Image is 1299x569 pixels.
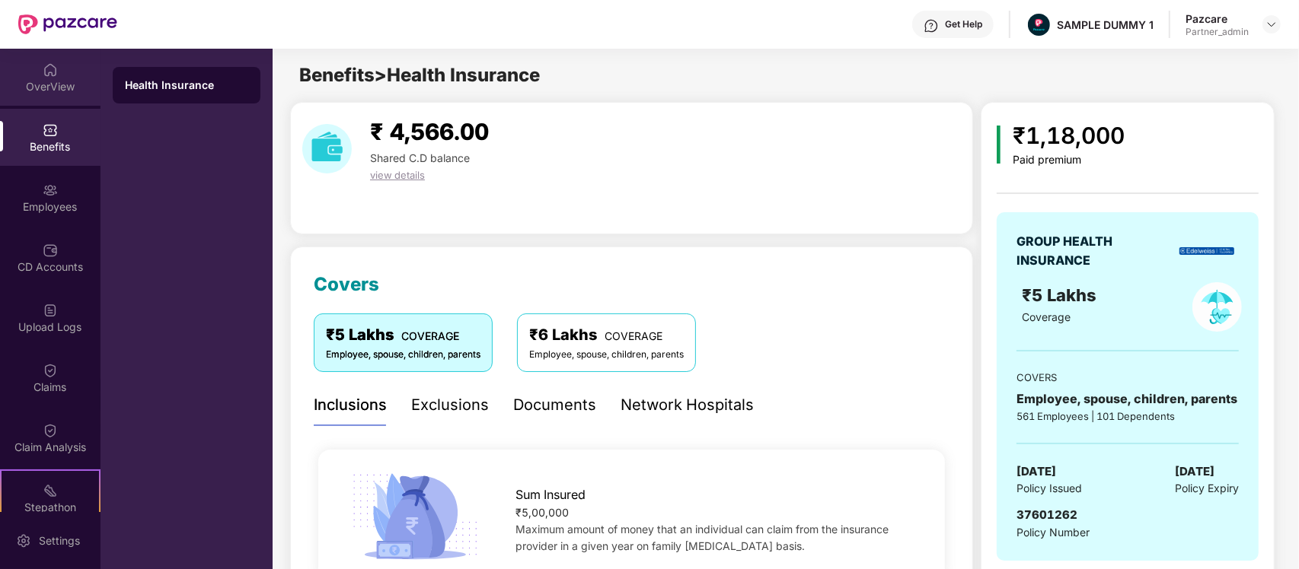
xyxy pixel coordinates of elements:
[1017,232,1150,270] div: GROUP HEALTH INSURANCE
[43,62,58,78] img: svg+xml;base64,PHN2ZyBpZD0iSG9tZSIgeG1sbnM9Imh0dHA6Ly93d3cudzMub3JnLzIwMDAvc3ZnIiB3aWR0aD0iMjAiIG...
[370,151,470,164] span: Shared C.D balance
[326,348,480,362] div: Employee, spouse, children, parents
[43,363,58,378] img: svg+xml;base64,PHN2ZyBpZD0iQ2xhaW0iIHhtbG5zPSJodHRwOi8vd3d3LnczLm9yZy8yMDAwL3N2ZyIgd2lkdGg9IjIwIi...
[125,78,248,93] div: Health Insurance
[370,118,489,145] span: ₹ 4,566.00
[997,126,1001,164] img: icon
[2,500,99,515] div: Stepathon
[621,393,754,417] div: Network Hospitals
[1017,507,1077,522] span: 37601262
[34,533,85,548] div: Settings
[1017,526,1090,539] span: Policy Number
[1017,463,1056,481] span: [DATE]
[1022,285,1101,305] span: ₹5 Lakhs
[1186,11,1249,26] div: Pazcare
[1013,154,1125,167] div: Paid premium
[1175,463,1214,481] span: [DATE]
[945,18,982,30] div: Get Help
[515,523,889,552] span: Maximum amount of money that an individual can claim from the insurance provider in a given year ...
[314,393,387,417] div: Inclusions
[1017,408,1239,424] div: 561 Employees | 101 Dependents
[529,323,684,347] div: ₹6 Lakhs
[1175,480,1239,497] span: Policy Expiry
[1265,18,1278,30] img: svg+xml;base64,PHN2ZyBpZD0iRHJvcGRvd24tMzJ4MzIiIHhtbG5zPSJodHRwOi8vd3d3LnczLm9yZy8yMDAwL3N2ZyIgd2...
[16,533,31,548] img: svg+xml;base64,PHN2ZyBpZD0iU2V0dGluZy0yMHgyMCIgeG1sbnM9Imh0dHA6Ly93d3cudzMub3JnLzIwMDAvc3ZnIiB3aW...
[43,303,58,318] img: svg+xml;base64,PHN2ZyBpZD0iVXBsb2FkX0xvZ3MiIGRhdGEtbmFtZT0iVXBsb2FkIExvZ3MiIHhtbG5zPSJodHRwOi8vd3...
[1192,282,1242,332] img: policyIcon
[411,393,489,417] div: Exclusions
[924,18,939,33] img: svg+xml;base64,PHN2ZyBpZD0iSGVscC0zMngzMiIgeG1sbnM9Imh0dHA6Ly93d3cudzMub3JnLzIwMDAvc3ZnIiB3aWR0aD...
[401,329,459,342] span: COVERAGE
[43,483,58,498] img: svg+xml;base64,PHN2ZyB4bWxucz0iaHR0cDovL3d3dy53My5vcmcvMjAwMC9zdmciIHdpZHRoPSIyMSIgaGVpZ2h0PSIyMC...
[515,504,918,521] div: ₹5,00,000
[43,122,58,138] img: svg+xml;base64,PHN2ZyBpZD0iQmVuZWZpdHMiIHhtbG5zPSJodHRwOi8vd3d3LnczLm9yZy8yMDAwL3N2ZyIgd2lkdGg9Ij...
[302,124,352,173] img: download
[1013,118,1125,154] div: ₹1,18,000
[43,243,58,258] img: svg+xml;base64,PHN2ZyBpZD0iQ0RfQWNjb3VudHMiIGRhdGEtbmFtZT0iQ0QgQWNjb3VudHMiIHhtbG5zPSJodHRwOi8vd3...
[18,14,117,34] img: New Pazcare Logo
[1017,370,1239,385] div: COVERS
[1179,247,1234,256] img: insurerLogo
[1028,14,1050,36] img: Pazcare_Alternative_logo-01-01.png
[314,273,379,295] span: Covers
[346,469,484,564] img: icon
[370,169,425,181] span: view details
[513,393,596,417] div: Documents
[1186,26,1249,38] div: Partner_admin
[1057,17,1154,32] div: SAMPLE DUMMY 1
[1017,480,1082,497] span: Policy Issued
[299,64,540,86] span: Benefits > Health Insurance
[515,485,586,504] span: Sum Insured
[605,329,662,342] span: COVERAGE
[326,323,480,347] div: ₹5 Lakhs
[43,183,58,198] img: svg+xml;base64,PHN2ZyBpZD0iRW1wbG95ZWVzIiB4bWxucz0iaHR0cDovL3d3dy53My5vcmcvMjAwMC9zdmciIHdpZHRoPS...
[529,348,684,362] div: Employee, spouse, children, parents
[43,423,58,438] img: svg+xml;base64,PHN2ZyBpZD0iQ2xhaW0iIHhtbG5zPSJodHRwOi8vd3d3LnczLm9yZy8yMDAwL3N2ZyIgd2lkdGg9IjIwIi...
[1017,389,1239,408] div: Employee, spouse, children, parents
[1022,310,1071,323] span: Coverage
